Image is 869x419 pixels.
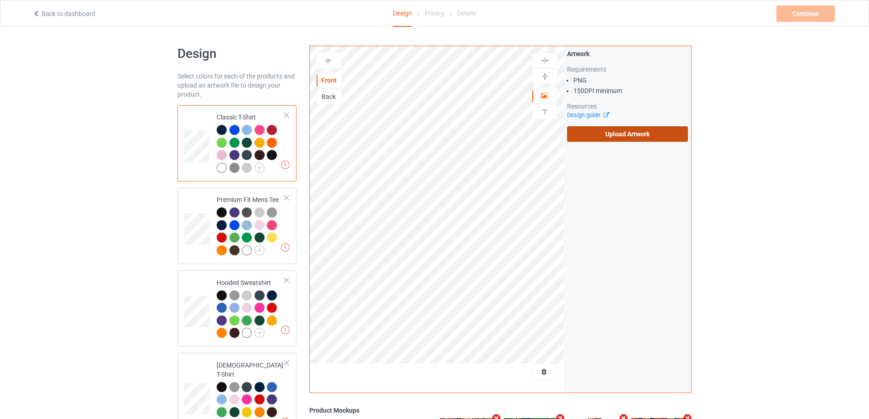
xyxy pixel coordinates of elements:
[567,102,688,111] div: Resources
[457,0,476,26] div: Details
[255,163,265,173] img: svg+xml;base64,PD94bWwgdmVyc2lvbj0iMS4wIiBlbmNvZGluZz0iVVRGLTgiPz4KPHN2ZyB3aWR0aD0iMjJweCIgaGVpZ2...
[32,10,95,17] a: Back to dashboard
[281,243,290,252] img: exclamation icon
[573,76,688,85] li: PNG
[541,108,549,116] img: svg%3E%0A
[281,160,290,169] img: exclamation icon
[567,126,688,142] label: Upload Artwork
[217,278,285,337] div: Hooded Sweatshirt
[217,195,285,254] div: Premium Fit Mens Tee
[217,113,285,172] div: Classic T-Shirt
[567,112,609,119] a: Design guide
[177,105,297,181] div: Classic T-Shirt
[267,207,277,217] img: heather_texture.png
[393,0,412,27] div: Design
[177,270,297,347] div: Hooded Sweatshirt
[229,163,239,173] img: heather_texture.png
[567,65,688,74] div: Requirements
[541,56,549,65] img: svg%3E%0A
[573,86,688,95] li: 150 DPI minimum
[255,245,265,255] img: svg+xml;base64,PD94bWwgdmVyc2lvbj0iMS4wIiBlbmNvZGluZz0iVVRGLTgiPz4KPHN2ZyB3aWR0aD0iMjJweCIgaGVpZ2...
[309,406,692,415] div: Product Mockups
[177,188,297,264] div: Premium Fit Mens Tee
[255,328,265,338] img: svg+xml;base64,PD94bWwgdmVyc2lvbj0iMS4wIiBlbmNvZGluZz0iVVRGLTgiPz4KPHN2ZyB3aWR0aD0iMjJweCIgaGVpZ2...
[567,49,688,58] div: Artwork
[317,76,341,85] div: Front
[177,72,297,99] div: Select colors for each of the products and upload an artwork file to design your product.
[177,46,297,62] h1: Design
[281,326,290,334] img: exclamation icon
[425,0,444,26] div: Pricing
[541,72,549,81] img: svg%3E%0A
[317,92,341,101] div: Back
